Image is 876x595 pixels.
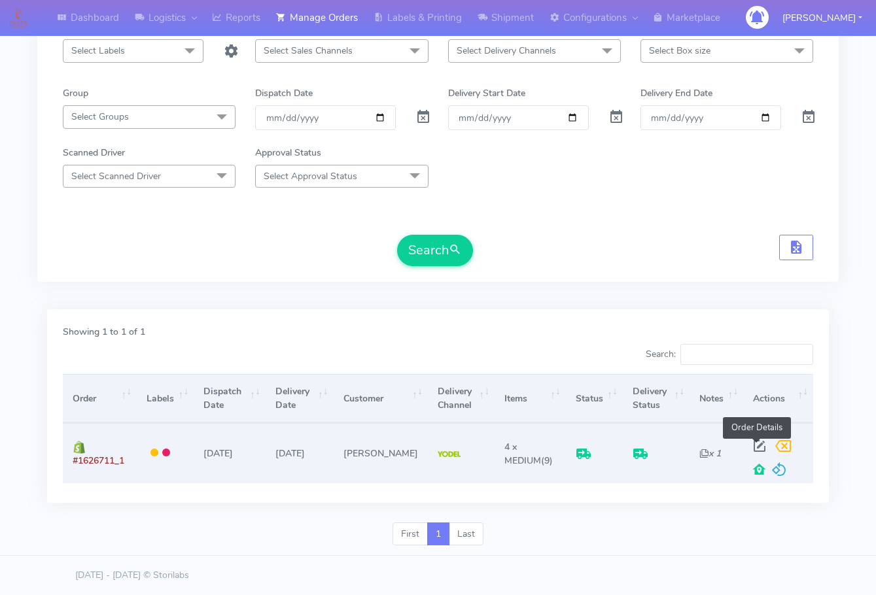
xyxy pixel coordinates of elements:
[438,451,461,458] img: Yodel
[73,441,86,454] img: shopify.png
[264,170,357,182] span: Select Approval Status
[428,374,495,423] th: Delivery Channel: activate to sort column ascending
[266,374,334,423] th: Delivery Date: activate to sort column ascending
[63,374,137,423] th: Order: activate to sort column ascending
[333,374,427,423] th: Customer: activate to sort column ascending
[255,86,313,100] label: Dispatch Date
[773,5,872,31] button: [PERSON_NAME]
[397,235,473,266] button: Search
[649,44,710,57] span: Select Box size
[71,44,125,57] span: Select Labels
[71,110,129,123] span: Select Groups
[504,441,553,467] span: (9)
[333,423,427,483] td: [PERSON_NAME]
[646,344,813,365] label: Search:
[264,44,353,57] span: Select Sales Channels
[495,374,566,423] th: Items: activate to sort column ascending
[63,146,125,160] label: Scanned Driver
[623,374,690,423] th: Delivery Status: activate to sort column ascending
[266,423,334,483] td: [DATE]
[255,146,321,160] label: Approval Status
[71,170,161,182] span: Select Scanned Driver
[457,44,556,57] span: Select Delivery Channels
[699,447,721,460] i: x 1
[680,344,813,365] input: Search:
[194,423,266,483] td: [DATE]
[194,374,266,423] th: Dispatch Date: activate to sort column ascending
[743,374,813,423] th: Actions: activate to sort column ascending
[137,374,194,423] th: Labels: activate to sort column ascending
[640,86,712,100] label: Delivery End Date
[63,325,145,339] label: Showing 1 to 1 of 1
[448,86,525,100] label: Delivery Start Date
[504,441,541,467] span: 4 x MEDIUM
[63,86,88,100] label: Group
[73,454,124,467] span: #1626711_1
[690,374,743,423] th: Notes: activate to sort column ascending
[427,522,449,546] a: 1
[566,374,623,423] th: Status: activate to sort column ascending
